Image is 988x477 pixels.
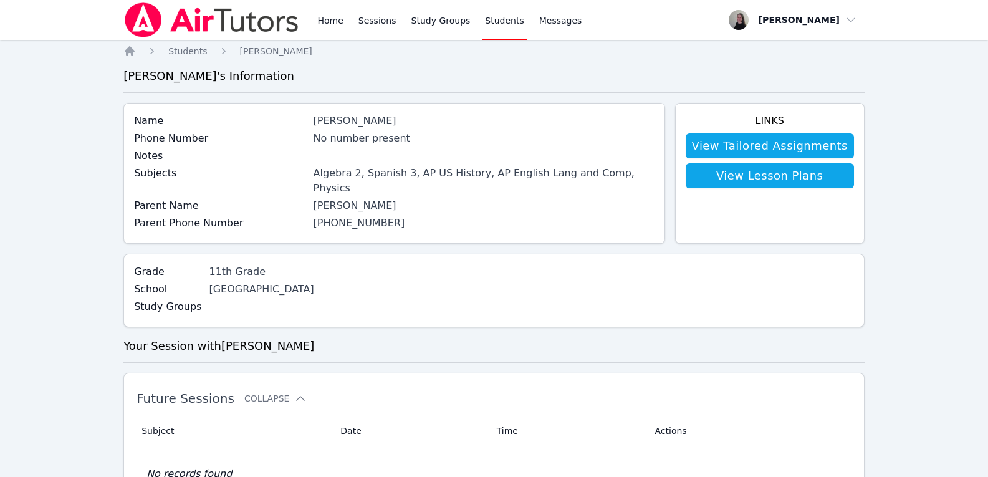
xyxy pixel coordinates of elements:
label: School [134,282,201,297]
div: Algebra 2, Spanish 3, AP US History, AP English Lang and Comp, Physics [314,166,655,196]
a: View Lesson Plans [686,163,854,188]
th: Subject [137,416,333,446]
div: [PERSON_NAME] [314,113,655,128]
label: Phone Number [134,131,305,146]
div: [PERSON_NAME] [314,198,655,213]
h3: Your Session with [PERSON_NAME] [123,337,865,355]
label: Subjects [134,166,305,181]
div: No number present [314,131,655,146]
a: View Tailored Assignments [686,133,854,158]
label: Study Groups [134,299,201,314]
div: 11th Grade [209,264,342,279]
label: Name [134,113,305,128]
div: [GEOGRAPHIC_DATA] [209,282,342,297]
label: Grade [134,264,201,279]
nav: Breadcrumb [123,45,865,57]
label: Notes [134,148,305,163]
label: Parent Name [134,198,305,213]
label: Parent Phone Number [134,216,305,231]
th: Time [489,416,648,446]
span: [PERSON_NAME] [240,46,312,56]
span: Messages [539,14,582,27]
h4: Links [686,113,854,128]
span: Students [168,46,207,56]
span: Future Sessions [137,391,234,406]
a: [PERSON_NAME] [240,45,312,57]
th: Date [333,416,489,446]
a: Students [168,45,207,57]
th: Actions [647,416,851,446]
a: [PHONE_NUMBER] [314,217,405,229]
button: Collapse [244,392,307,405]
img: Air Tutors [123,2,300,37]
h3: [PERSON_NAME] 's Information [123,67,865,85]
